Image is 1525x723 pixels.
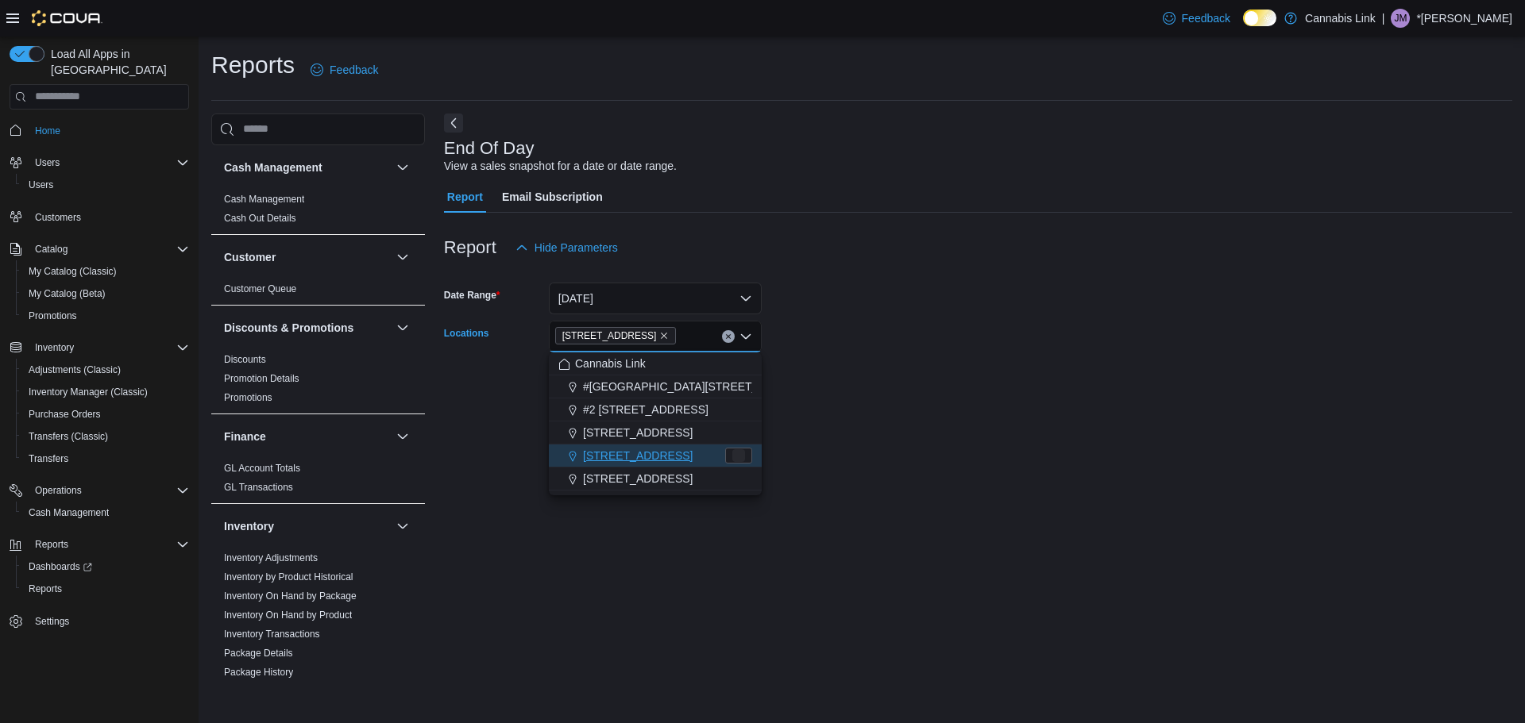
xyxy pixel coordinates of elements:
span: Adjustments (Classic) [22,360,189,379]
div: Choose from the following options [549,352,762,490]
a: Cash Management [224,194,304,205]
span: Purchase Orders [22,405,189,424]
span: Customers [29,207,189,227]
button: Home [3,119,195,142]
span: Report [447,181,483,213]
button: #2 [STREET_ADDRESS] [549,398,762,421]
span: My Catalog (Classic) [22,262,189,281]
a: Feedback [1156,2,1237,34]
span: Inventory Adjustments [224,552,318,564]
span: Catalog [35,243,68,256]
button: Users [29,153,66,172]
a: Inventory Adjustments [224,552,318,563]
a: Transfers (Classic) [22,427,114,446]
a: Dashboards [22,557,98,576]
a: Cash Management [22,503,115,522]
p: *[PERSON_NAME] [1416,9,1512,28]
span: [STREET_ADDRESS] [583,471,693,486]
span: My Catalog (Classic) [29,265,117,278]
p: Cannabis Link [1305,9,1376,28]
span: Dashboards [22,557,189,576]
span: Hide Parameters [535,240,618,256]
span: Product Expirations [224,685,307,698]
label: Date Range [444,289,500,302]
a: GL Transactions [224,482,293,493]
span: Transfers [29,452,68,465]
span: Customer Queue [224,283,296,295]
span: Promotions [29,310,77,322]
a: Inventory by Product Historical [224,571,353,583]
button: Remove 1295 Highbury Ave N from selection in this group [659,331,669,340]
button: Catalog [3,238,195,260]
a: Reports [22,579,68,598]
span: Email Subscription [502,181,603,213]
button: Clear input [722,330,735,343]
div: View a sales snapshot for a date or date range. [444,158,677,175]
span: Catalog [29,240,189,259]
span: Operations [35,484,82,497]
span: Transfers (Classic) [22,427,189,446]
span: Inventory On Hand by Product [224,609,352,621]
a: Users [22,175,60,194]
a: Home [29,121,67,140]
button: Finance [224,429,390,444]
span: JM [1394,9,1407,28]
span: Cannabis Link [575,356,646,371]
button: Promotions [16,305,195,327]
a: Dashboards [16,556,195,578]
span: Inventory Transactions [224,628,320,640]
button: Discounts & Promotions [224,320,390,336]
span: Purchase Orders [29,408,101,421]
img: Cova [32,10,102,26]
button: Inventory Manager (Classic) [16,381,195,403]
button: Close list of options [739,330,752,343]
a: Package History [224,667,293,678]
a: Discounts [224,354,266,365]
span: Promotions [22,306,189,325]
span: Reports [29,583,62,595]
button: My Catalog (Beta) [16,283,195,305]
button: Reports [3,533,195,556]
a: Promotions [22,306,83,325]
a: Inventory Manager (Classic) [22,383,154,402]
label: Locations [444,327,489,340]
span: [STREET_ADDRESS] [583,425,693,440]
span: Users [35,156,60,169]
button: Adjustments (Classic) [16,359,195,381]
button: Catalog [29,240,74,259]
div: Finance [211,459,425,503]
span: My Catalog (Beta) [22,284,189,303]
span: Inventory Manager (Classic) [22,383,189,402]
h3: Discounts & Promotions [224,320,353,336]
span: My Catalog (Beta) [29,287,106,300]
button: Inventory [3,337,195,359]
h3: Cash Management [224,160,322,175]
div: *Jordan Mills [1391,9,1410,28]
nav: Complex example [10,113,189,675]
button: Customers [3,206,195,229]
span: Reports [29,535,189,554]
button: Users [16,174,195,196]
span: Inventory [29,338,189,357]
button: Cash Management [16,502,195,524]
span: Inventory Manager (Classic) [29,386,148,398]
a: My Catalog (Beta) [22,284,112,303]
span: #2 [STREET_ADDRESS] [583,402,708,417]
span: GL Transactions [224,481,293,494]
span: Feedback [330,62,378,78]
a: Product Expirations [224,686,307,697]
span: Settings [29,611,189,631]
span: Reports [35,538,68,551]
div: Customer [211,279,425,305]
span: Users [22,175,189,194]
button: Cash Management [224,160,390,175]
span: Inventory by Product Historical [224,571,353,583]
span: Cash Management [224,193,304,206]
span: Load All Apps in [GEOGRAPHIC_DATA] [44,46,189,78]
button: Next [444,113,463,133]
span: Home [35,125,60,137]
button: My Catalog (Classic) [16,260,195,283]
button: Inventory [29,338,80,357]
button: Purchase Orders [16,403,195,425]
span: Package History [224,666,293,679]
